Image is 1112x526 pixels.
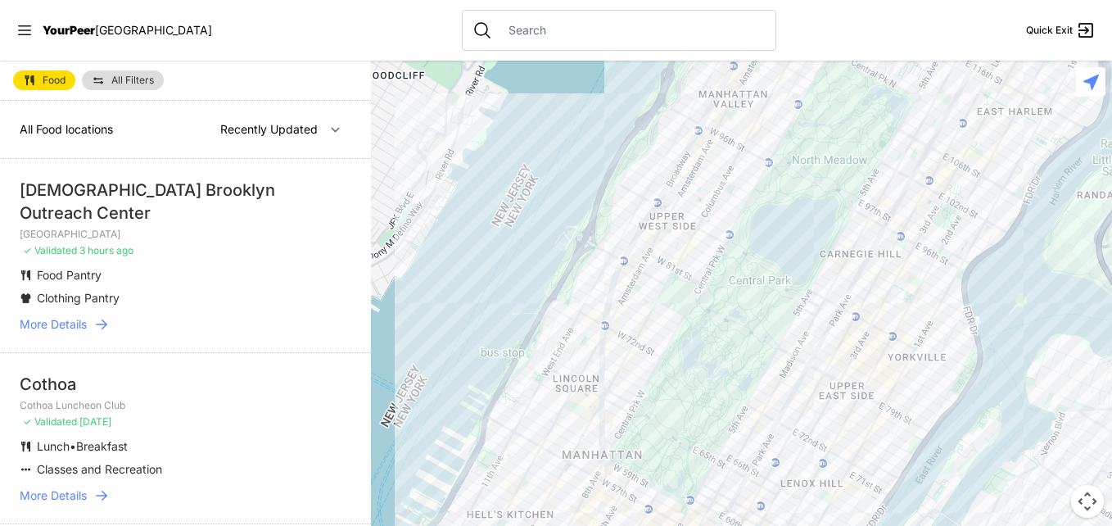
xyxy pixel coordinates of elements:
a: Open this area in Google Maps (opens a new window) [375,505,429,526]
span: Classes and Recreation [37,462,162,476]
a: YourPeer[GEOGRAPHIC_DATA] [43,25,212,35]
img: Google [375,505,429,526]
span: More Details [20,316,87,333]
input: Search [499,22,766,39]
span: All Filters [111,75,154,85]
span: Quick Exit [1026,24,1073,37]
span: Food Pantry [37,268,102,282]
a: All Filters [82,70,164,90]
a: More Details [20,487,351,504]
span: All Food locations [20,122,113,136]
button: Map camera controls [1071,485,1104,518]
span: Food [43,75,66,85]
p: [GEOGRAPHIC_DATA] [20,228,351,241]
span: More Details [20,487,87,504]
span: ✓ Validated [23,244,77,256]
span: ✓ Validated [23,415,77,428]
span: Lunch [37,439,70,453]
span: [GEOGRAPHIC_DATA] [95,23,212,37]
a: Food [13,70,75,90]
p: Cothoa Luncheon Club [20,399,351,412]
span: Clothing Pantry [37,291,120,305]
a: Quick Exit [1026,20,1096,40]
span: YourPeer [43,23,95,37]
span: 3 hours ago [79,244,133,256]
div: [DEMOGRAPHIC_DATA] Brooklyn Outreach Center [20,179,351,224]
span: Breakfast [76,439,128,453]
span: • [70,439,76,453]
a: More Details [20,316,351,333]
span: [DATE] [79,415,111,428]
div: Cothoa [20,373,351,396]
